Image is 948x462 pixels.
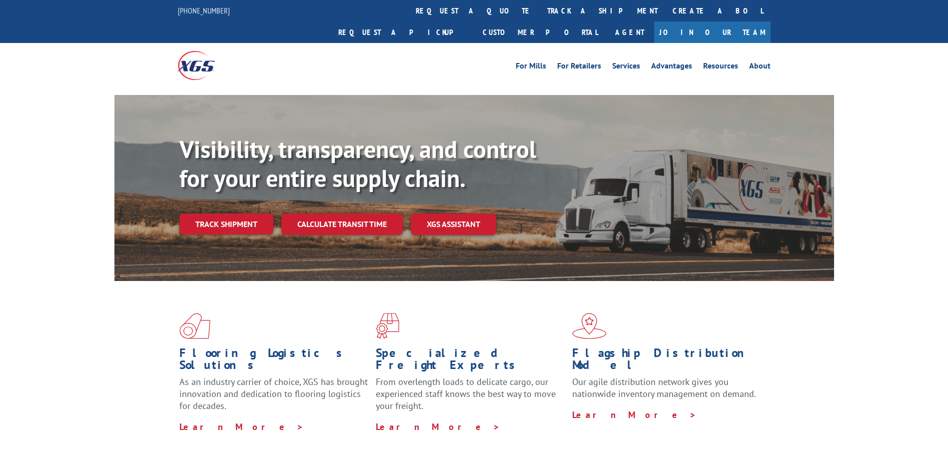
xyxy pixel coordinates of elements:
img: xgs-icon-flagship-distribution-model-red [572,313,607,339]
img: xgs-icon-total-supply-chain-intelligence-red [179,313,210,339]
a: Services [612,62,640,73]
a: Resources [703,62,738,73]
a: Calculate transit time [281,213,403,235]
h1: Specialized Freight Experts [376,347,565,376]
span: As an industry carrier of choice, XGS has brought innovation and dedication to flooring logistics... [179,376,368,411]
a: XGS ASSISTANT [411,213,496,235]
a: Join Our Team [654,21,771,43]
a: For Retailers [557,62,601,73]
b: Visibility, transparency, and control for your entire supply chain. [179,133,536,193]
a: Agent [605,21,654,43]
a: Track shipment [179,213,273,234]
a: Request a pickup [331,21,475,43]
a: [PHONE_NUMBER] [178,5,230,15]
a: Learn More > [376,421,500,432]
a: Advantages [651,62,692,73]
h1: Flooring Logistics Solutions [179,347,368,376]
p: From overlength loads to delicate cargo, our experienced staff knows the best way to move your fr... [376,376,565,420]
a: Learn More > [572,409,697,420]
a: For Mills [516,62,546,73]
h1: Flagship Distribution Model [572,347,761,376]
a: Customer Portal [475,21,605,43]
span: Our agile distribution network gives you nationwide inventory management on demand. [572,376,756,399]
a: About [749,62,771,73]
a: Learn More > [179,421,304,432]
img: xgs-icon-focused-on-flooring-red [376,313,399,339]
